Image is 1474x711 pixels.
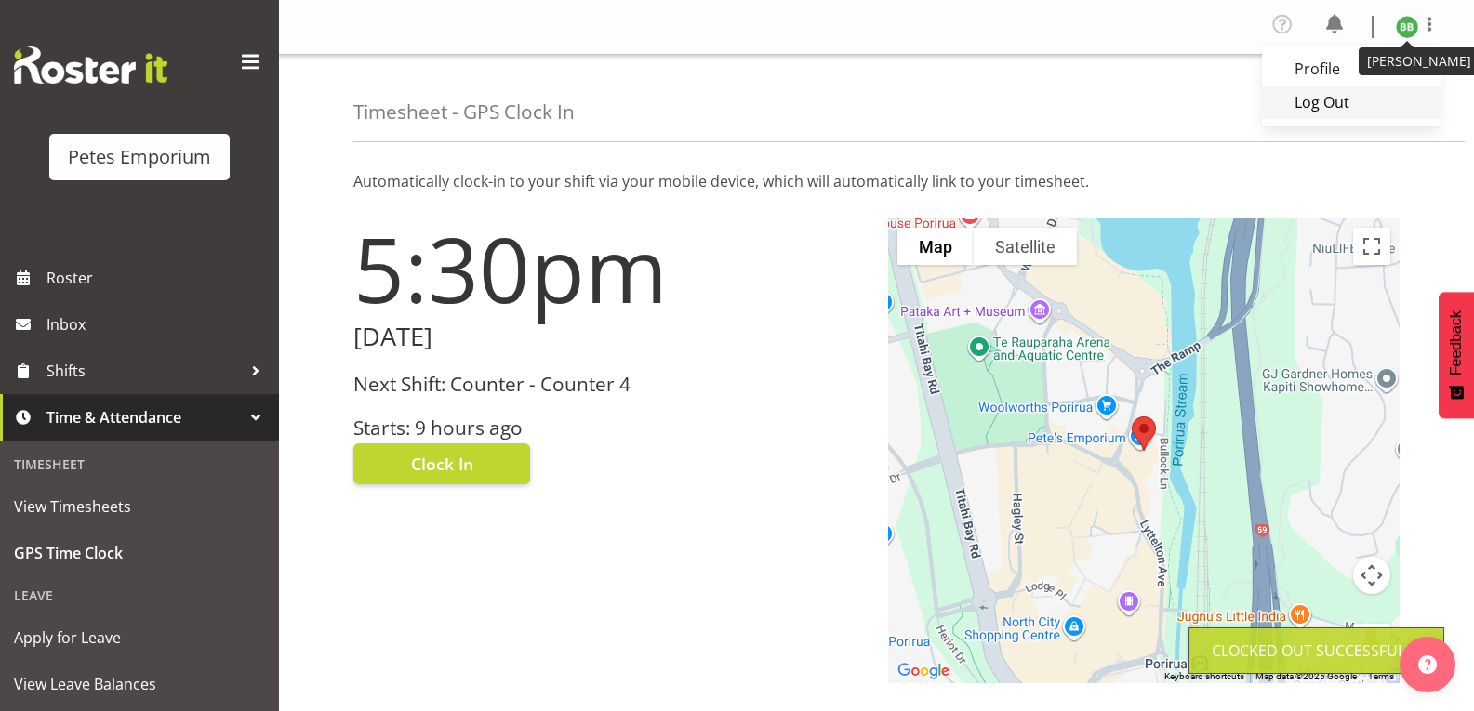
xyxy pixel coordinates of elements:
a: GPS Time Clock [5,530,274,576]
button: Feedback - Show survey [1439,292,1474,418]
button: Show street map [897,228,974,265]
div: Leave [5,576,274,614]
span: Apply for Leave [14,624,265,652]
span: Shifts [46,357,242,385]
a: Open this area in Google Maps (opens a new window) [893,659,954,683]
span: Roster [46,264,270,292]
span: Inbox [46,310,270,338]
button: Map camera controls [1353,557,1390,594]
button: Drag Pegman onto the map to open Street View [1353,624,1390,661]
button: Keyboard shortcuts [1164,670,1244,683]
div: Petes Emporium [68,143,211,171]
a: View Leave Balances [5,661,274,707]
button: Toggle fullscreen view [1353,228,1390,265]
div: Clocked out Successfully [1212,639,1421,662]
a: Terms (opens in new tab) [1368,671,1394,681]
span: Time & Attendance [46,403,242,431]
a: Log Out [1262,86,1441,119]
h2: [DATE] [353,323,866,351]
h4: Timesheet - GPS Clock In [353,101,575,123]
h3: Next Shift: Counter - Counter 4 [353,374,866,395]
a: View Timesheets [5,483,274,530]
h3: Starts: 9 hours ago [353,417,866,439]
div: Timesheet [5,445,274,483]
img: Rosterit website logo [14,46,167,84]
h1: 5:30pm [353,218,866,319]
a: Apply for Leave [5,614,274,661]
span: View Timesheets [14,493,265,520]
img: Google [893,659,954,683]
button: Show satellite imagery [974,228,1077,265]
span: Map data ©2025 Google [1255,671,1357,681]
a: Profile [1262,52,1441,86]
button: Clock In [353,443,530,484]
p: Automatically clock-in to your shift via your mobile device, which will automatically link to you... [353,170,1400,192]
span: Clock In [411,452,473,476]
img: help-xxl-2.png [1418,655,1437,674]
span: View Leave Balances [14,670,265,698]
span: Feedback [1448,310,1465,375]
img: beena-bist9974.jpg [1396,16,1418,38]
span: GPS Time Clock [14,539,265,567]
